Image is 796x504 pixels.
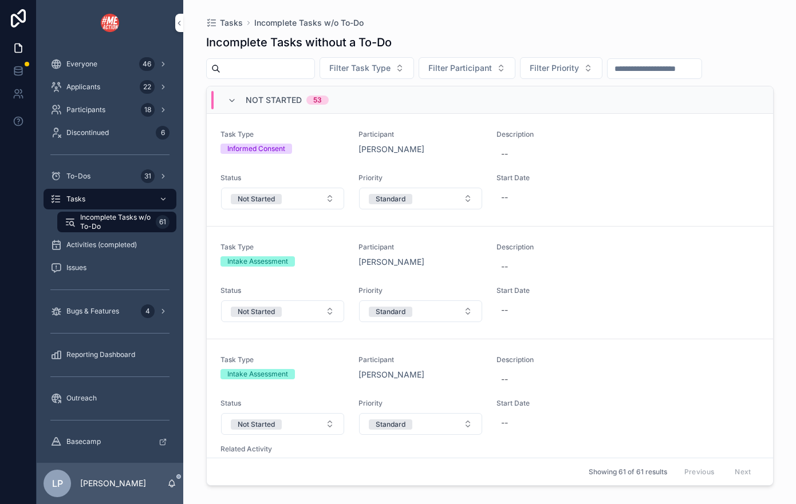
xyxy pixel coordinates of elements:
span: Status [220,399,345,408]
div: 31 [141,169,155,183]
div: -- [501,304,508,316]
button: Select Button [221,188,344,209]
span: Filter Task Type [329,62,391,74]
span: Status [220,286,345,295]
span: Activities (completed) [66,240,137,249]
h1: Incomplete Tasks without a To-Do [206,34,392,50]
a: Bugs & Features4 [44,301,176,322]
a: Basecamp [44,431,176,452]
a: Everyone46 [44,54,176,74]
span: Tasks [220,17,243,29]
span: Filter Priority [530,62,579,74]
a: [PERSON_NAME] [358,144,424,155]
div: 53 [313,96,322,105]
div: Not Started [238,307,275,317]
div: -- [501,261,508,272]
div: -- [501,417,508,428]
span: Task Type [220,243,345,252]
div: Informed Consent [227,144,285,154]
a: Applicants22 [44,77,176,97]
span: Incomplete Tasks w/o To-Do [80,213,151,231]
a: Incomplete Tasks w/o To-Do [254,17,364,29]
span: Description [496,355,759,364]
a: Participants18 [44,100,176,120]
span: Issues [66,263,86,272]
img: App logo [101,14,119,32]
a: Incomplete Tasks w/o To-Do61 [57,212,176,232]
button: Select Button [359,413,482,435]
div: Intake Assessment [227,369,288,379]
div: Not Started [238,419,275,430]
a: Issues [44,257,176,278]
button: Select Button [359,300,482,322]
a: [PERSON_NAME] [358,256,424,268]
span: Basecamp [66,437,101,446]
span: Status [220,173,345,182]
div: 61 [156,215,170,229]
span: Description [496,130,759,139]
button: Select Button [520,57,602,79]
span: Start Date [496,286,621,295]
div: 18 [141,103,155,117]
div: Intake Assessment [227,256,288,267]
a: Outreach [44,388,176,408]
a: Task TypeInformed ConsentParticipant[PERSON_NAME]Description--StatusSelect ButtonPrioritySelect B... [207,114,773,227]
span: Showing 61 of 61 results [589,467,667,477]
div: 46 [139,57,155,71]
span: Priority [358,173,483,182]
div: 6 [156,126,170,140]
span: Participants [66,105,105,114]
span: Not Started [246,94,302,106]
span: Participant [358,355,483,364]
button: Select Button [221,413,344,435]
span: Priority [358,399,483,408]
div: Standard [376,419,405,430]
span: Related Activity [220,445,759,454]
button: Select Button [320,57,414,79]
span: LP [52,477,63,490]
span: Start Date [496,399,621,408]
span: Description [496,243,759,252]
a: To-Dos31 [44,166,176,186]
span: Priority [358,286,483,295]
a: Task TypeIntake AssessmentParticipant[PERSON_NAME]Description--StatusSelect ButtonPrioritySelect ... [207,339,773,495]
span: Reporting Dashboard [66,350,135,359]
span: Start Date [496,173,621,182]
div: scrollable content [37,46,183,463]
span: Tasks [66,195,85,204]
div: Standard [376,307,405,317]
button: Select Button [359,188,482,209]
a: Tasks [206,17,243,29]
div: 22 [140,80,155,94]
span: Task Type [220,355,345,364]
button: Select Button [221,300,344,322]
div: 4 [141,304,155,318]
a: Activities (completed) [44,235,176,255]
span: Task Type [220,130,345,139]
span: Discontinued [66,128,109,137]
span: Applicants [66,82,100,92]
div: Not Started [238,194,275,204]
span: Participant [358,243,483,252]
span: Outreach [66,394,97,403]
span: Filter Participant [428,62,492,74]
a: [PERSON_NAME] [358,369,424,380]
div: -- [501,192,508,203]
span: Everyone [66,59,97,69]
button: Select Button [419,57,515,79]
span: Participant [358,130,483,139]
div: -- [501,374,508,385]
div: Standard [376,194,405,204]
div: -- [501,148,508,160]
a: Tasks [44,189,176,209]
a: Reporting Dashboard [44,344,176,365]
span: Bugs & Features [66,307,119,316]
a: Discontinued6 [44,122,176,143]
span: To-Dos [66,172,90,181]
a: Task TypeIntake AssessmentParticipant[PERSON_NAME]Description--StatusSelect ButtonPrioritySelect ... [207,227,773,339]
p: [PERSON_NAME] [80,478,146,489]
